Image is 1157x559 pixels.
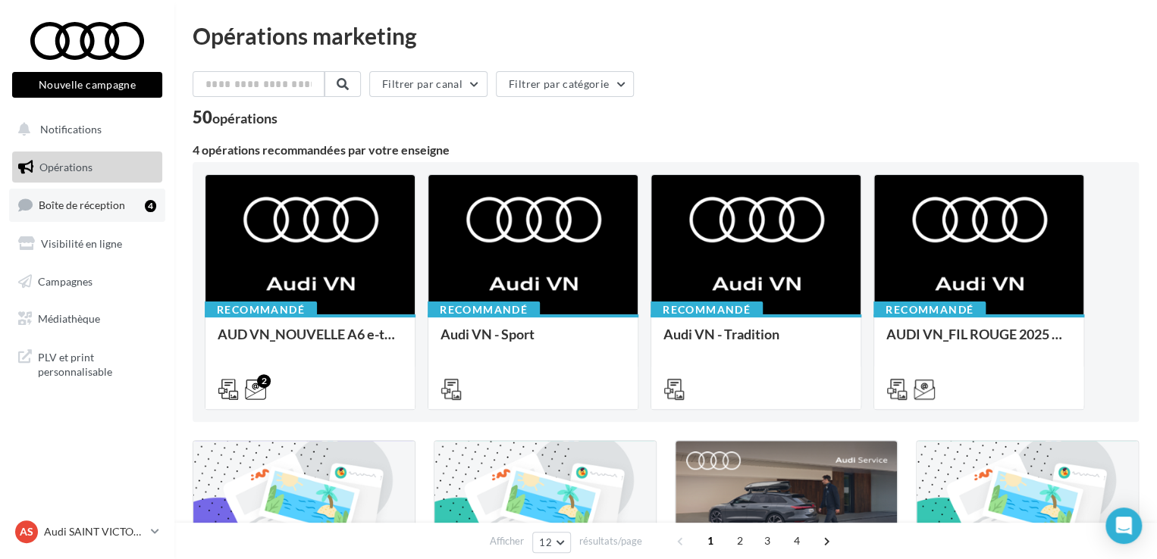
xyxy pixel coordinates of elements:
[532,532,571,553] button: 12
[490,534,524,548] span: Afficher
[579,534,642,548] span: résultats/page
[38,274,92,287] span: Campagnes
[9,189,165,221] a: Boîte de réception4
[12,517,162,546] a: AS Audi SAINT VICTORET
[728,529,752,553] span: 2
[40,123,102,136] span: Notifications
[38,312,100,325] span: Médiathèque
[44,524,145,539] p: Audi SAINT VICTORET
[496,71,634,97] button: Filtrer par catégorie
[145,200,156,212] div: 4
[698,529,723,553] span: 1
[886,326,1071,357] div: AUDI VN_FIL ROUGE 2025 - A1, Q2, Q3, Q5 et Q4 e-tron
[663,326,848,357] div: Audi VN - Tradition
[20,524,33,539] span: AS
[785,529,809,553] span: 4
[428,301,540,318] div: Recommandé
[441,326,626,357] div: Audi VN - Sport
[539,536,552,548] span: 12
[193,24,1139,47] div: Opérations marketing
[9,114,159,145] button: Notifications
[193,109,277,126] div: 50
[257,374,271,388] div: 2
[205,301,317,318] div: Recommandé
[38,347,156,379] span: PLV et print personnalisable
[212,111,277,125] div: opérations
[1105,507,1142,544] div: Open Intercom Messenger
[41,237,122,250] span: Visibilité en ligne
[9,303,165,335] a: Médiathèque
[9,151,165,183] a: Opérations
[12,72,162,98] button: Nouvelle campagne
[9,228,165,260] a: Visibilité en ligne
[369,71,488,97] button: Filtrer par canal
[193,144,1139,156] div: 4 opérations recommandées par votre enseigne
[39,161,92,173] span: Opérations
[755,529,779,553] span: 3
[9,341,165,386] a: PLV et print personnalisable
[39,198,125,211] span: Boîte de réception
[9,266,165,298] a: Campagnes
[218,326,403,357] div: AUD VN_NOUVELLE A6 e-tron
[651,301,763,318] div: Recommandé
[873,301,986,318] div: Recommandé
